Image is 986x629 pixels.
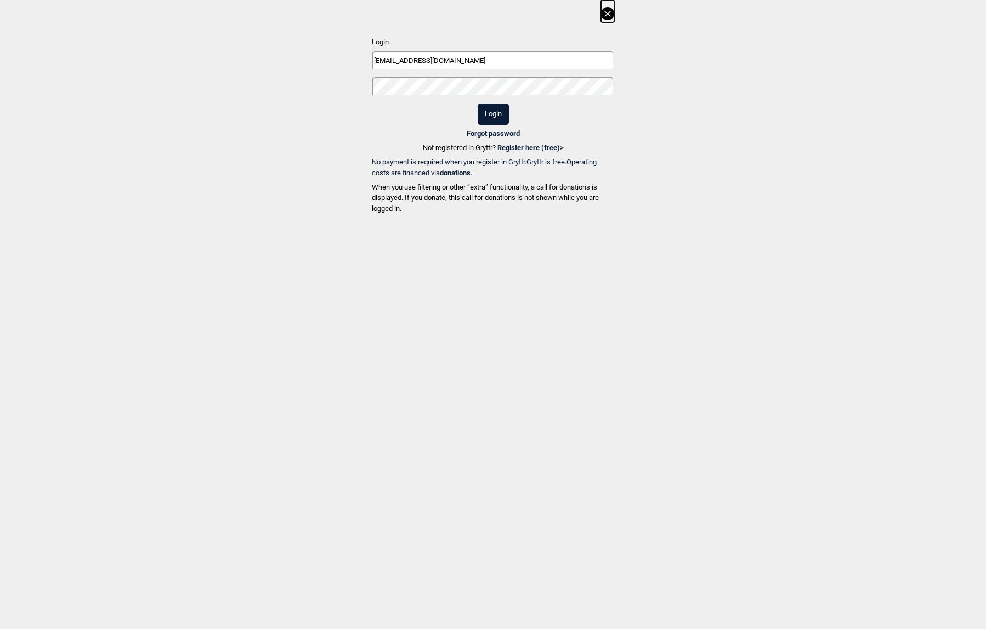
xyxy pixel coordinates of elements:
p: Not registered in Gryttr? [423,142,564,153]
a: Register here (free)> [497,144,564,152]
button: Login [478,104,509,125]
a: No payment is required when you register in Gryttr.Gryttr is free.Operating costs are financed vi... [372,157,614,178]
a: Forgot password [467,129,520,138]
p: Login [372,37,614,48]
b: donations [440,169,471,177]
p: No payment is required when you register in Gryttr. Gryttr is free. Operating costs are financed ... [372,157,614,178]
input: Email [372,51,614,70]
p: When you use filtering or other “extra” functionality, a call for donations is displayed. If you ... [372,182,614,214]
